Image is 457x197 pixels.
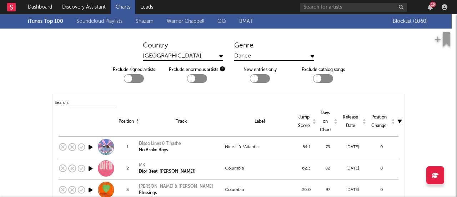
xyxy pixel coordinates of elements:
td: 0 [367,136,396,158]
td: [DATE] [338,136,367,158]
a: [PERSON_NAME] & [PERSON_NAME]Blessings [139,183,213,196]
span: ( 1060 ) [413,17,424,26]
div: MK [139,162,196,168]
td: 0 [367,158,396,179]
td: 62.3 [296,158,317,179]
a: MKDior (feat. [PERSON_NAME]) [139,162,196,175]
div: Columbia [225,186,295,194]
div: No Broke Boys [139,147,181,153]
div: 82 [318,164,338,173]
td: 84.1 [296,136,317,158]
label: New entries only [243,66,277,74]
button: Exclude enormous artists [220,66,225,71]
span: Blocklist [393,19,424,24]
div: Jump Score [297,113,315,130]
div: Days on Chart [319,109,337,135]
div: Exclude enormous artists [169,66,225,74]
div: Label [226,117,294,126]
div: Release Date [340,113,365,130]
div: [PERSON_NAME] & [PERSON_NAME] [139,183,213,190]
div: Position [119,117,136,126]
label: Exclude signed artists [113,66,155,74]
div: 2 [117,164,137,173]
div: [GEOGRAPHIC_DATA] [143,52,223,61]
a: Shazam [136,17,154,26]
div: 79 [318,143,338,151]
div: Country [143,41,223,50]
a: BMAT [239,17,253,26]
div: Columbia [225,164,295,173]
div: Dance [234,52,314,61]
a: Warner Chappell [167,17,204,26]
button: 19 [428,4,433,10]
input: Search for artists [300,3,407,12]
div: Blessings [139,190,213,196]
td: [DATE] [338,158,367,179]
div: Genre [234,41,314,50]
span: Search: [55,101,69,105]
div: 3 [117,186,137,194]
div: 1 [117,143,137,151]
a: Soundcloud Playlists [76,17,122,26]
div: Dior (feat. [PERSON_NAME]) [139,168,196,175]
label: Exclude catalog songs [302,66,345,74]
div: Nice Life/Atlantic [225,143,295,151]
div: Track [140,117,222,126]
div: 97 [318,186,338,194]
div: 19 [430,2,436,7]
a: Disco Lines & TinasheNo Broke Boys [139,141,181,153]
div: Position Change [369,113,394,130]
a: QQ [217,17,226,26]
div: Disco Lines & Tinashe [139,141,181,147]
